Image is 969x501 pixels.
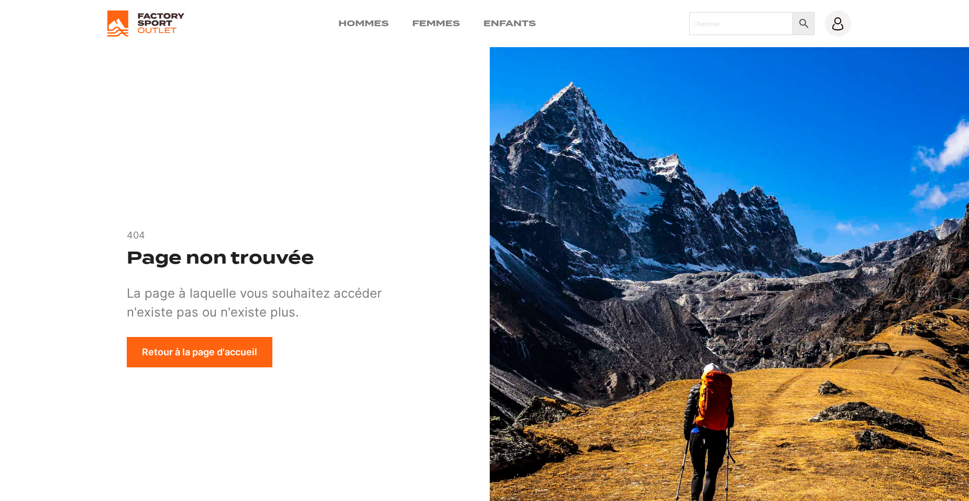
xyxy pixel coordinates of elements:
div: La page à laquelle vous souhaitez accéder n'existe pas ou n'existe plus. [127,284,413,322]
input: Chercher [689,12,793,35]
img: Factory Sport Outlet [107,10,184,37]
a: Retour à la page d'accueil [127,337,272,367]
a: Enfants [483,17,536,30]
h1: Page non trouvée [127,247,314,269]
p: 404 [127,228,145,242]
a: Femmes [412,17,460,30]
a: Hommes [338,17,389,30]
